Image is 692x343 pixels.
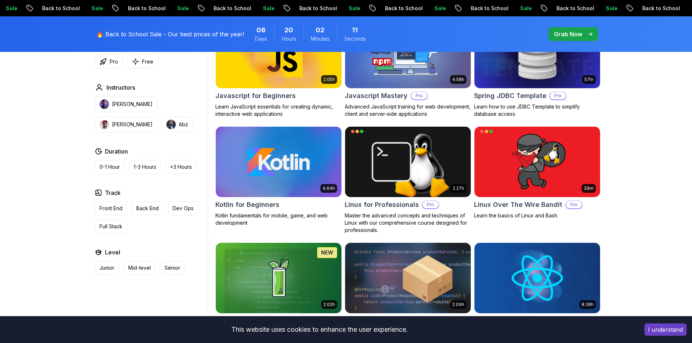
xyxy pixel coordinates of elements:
h2: Duration [105,147,128,156]
span: 20 Hours [284,25,293,35]
p: Back to School [626,5,675,12]
button: Dev Ops [168,201,198,215]
h2: Level [105,248,120,257]
p: 4.64h [323,185,335,191]
button: instructor imgAbz [162,117,193,132]
img: Linux Over The Wire Bandit card [474,127,600,197]
span: Minutes [311,35,329,42]
a: Javascript for Beginners card2.05hJavascript for BeginnersLearn JavaScript essentials for creatin... [215,18,342,118]
p: Sale [247,5,270,12]
p: Master the advanced concepts and techniques of Linux with our comprehensive course designed for p... [345,212,471,234]
button: Free [127,54,158,69]
p: 39m [584,185,594,191]
p: Sale [75,5,98,12]
p: 2.02h [323,302,335,307]
button: Junior [95,261,119,275]
p: Mid-level [128,264,151,271]
p: Kotlin fundamentals for mobile, game, and web development [215,212,342,226]
p: Free [142,58,153,65]
p: Learn the basics of Linux and Bash. [474,212,600,219]
p: Advanced JavaScript training for web development, client and server-side applications [345,103,471,118]
p: Dev Ops [173,205,194,212]
a: Spring Boot Product API card2.09hSpring Boot Product APIProBuild a fully functional Product API f... [345,242,471,343]
button: Senior [160,261,185,275]
span: Seconds [344,35,366,42]
h2: React JS Developer Guide [474,316,558,326]
img: Linux for Professionals card [345,127,471,197]
p: 4.58h [452,77,464,82]
img: Spring Boot Product API card [345,243,471,313]
div: This website uses cookies to enhance the user experience. [5,322,634,338]
h2: Spring Boot Product API [345,316,422,326]
p: Pro [110,58,118,65]
p: Learn how to use JDBC Template to simplify database access. [474,103,600,118]
p: Pro [422,201,438,208]
h2: Kotlin for Beginners [215,200,279,210]
p: 8.28h [582,302,594,307]
a: Linux Over The Wire Bandit card39mLinux Over The Wire BanditProLearn the basics of Linux and Bash. [474,126,600,219]
p: Back to School [540,5,590,12]
img: Javascript Mastery card [345,18,471,89]
p: 57m [584,77,594,82]
p: Back to School [369,5,418,12]
p: Learn JavaScript essentials for creating dynamic, interactive web applications [215,103,342,118]
img: instructor img [166,120,176,129]
span: Days [255,35,267,42]
p: Abz [179,121,188,128]
a: Javascript Mastery card4.58hJavascript MasteryProAdvanced JavaScript training for web development... [345,18,471,118]
span: Hours [282,35,296,42]
p: +3 Hours [170,163,192,171]
p: 🔥 Back to School Sale - Our best prices of the year! [96,30,244,38]
button: Pro [95,54,123,69]
p: 0-1 Hour [100,163,120,171]
a: React JS Developer Guide card8.28hReact JS Developer GuideProLearn ReactJS from the ground up and... [474,242,600,343]
p: 2.09h [452,302,464,307]
img: React JS Developer Guide card [474,243,600,313]
p: Sale [332,5,356,12]
p: Back to School [454,5,504,12]
h2: Javascript Mastery [345,91,408,101]
a: Linux for Professionals card2.27hLinux for ProfessionalsProMaster the advanced concepts and techn... [345,126,471,234]
img: instructor img [100,120,109,129]
button: Accept cookies [644,323,687,336]
img: Mockito & Java Unit Testing card [216,243,341,313]
h2: Javascript for Beginners [215,91,296,101]
p: Back to School [112,5,161,12]
button: Mid-level [124,261,155,275]
p: Sale [418,5,441,12]
button: +3 Hours [165,160,197,174]
img: Spring JDBC Template card [474,18,600,89]
h2: Linux Over The Wire Bandit [474,200,562,210]
p: NEW [321,249,333,256]
p: Back to School [283,5,332,12]
h2: Mockito & Java Unit Testing [215,316,306,326]
span: 11 Seconds [352,25,358,35]
button: Front End [95,201,127,215]
p: Pro [550,92,566,99]
p: 2.27h [453,185,464,191]
span: 2 Minutes [316,25,324,35]
p: Sale [504,5,527,12]
p: Sale [161,5,184,12]
h2: Spring JDBC Template [474,91,546,101]
button: 1-3 Hours [129,160,161,174]
p: Sale [590,5,613,12]
p: Back End [136,205,159,212]
a: Spring JDBC Template card57mSpring JDBC TemplateProLearn how to use JDBC Template to simplify dat... [474,18,600,118]
button: instructor img[PERSON_NAME] [95,96,157,112]
p: 2.05h [323,77,335,82]
p: 1-3 Hours [134,163,156,171]
p: Pro [411,92,427,99]
button: Full Stack [95,220,127,233]
img: Javascript for Beginners card [216,18,341,89]
img: instructor img [100,99,109,109]
h2: Track [105,188,121,197]
p: Junior [100,264,114,271]
p: Back to School [197,5,247,12]
button: instructor img[PERSON_NAME] [95,117,157,132]
a: Kotlin for Beginners card4.64hKotlin for BeginnersKotlin fundamentals for mobile, game, and web d... [215,126,342,226]
p: [PERSON_NAME] [112,121,153,128]
p: Back to School [26,5,75,12]
p: [PERSON_NAME] [112,101,153,108]
h2: Instructors [106,83,135,92]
